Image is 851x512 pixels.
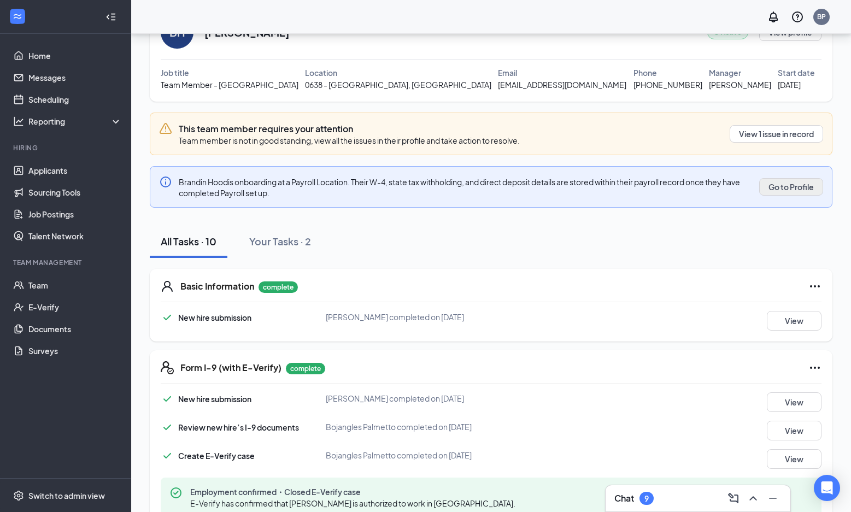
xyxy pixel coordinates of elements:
[286,363,325,374] p: complete
[28,45,122,67] a: Home
[178,313,251,322] span: New hire submission
[614,492,634,504] h3: Chat
[767,392,821,412] button: View
[28,274,122,296] a: Team
[326,312,464,322] span: [PERSON_NAME] completed on [DATE]
[778,67,815,79] span: Start date
[633,67,657,79] span: Phone
[747,492,760,505] svg: ChevronUp
[169,486,183,499] svg: CheckmarkCircle
[28,116,122,127] div: Reporting
[28,181,122,203] a: Sourcing Tools
[709,67,741,79] span: Manager
[12,11,23,22] svg: WorkstreamLogo
[808,280,821,293] svg: Ellipses
[249,234,311,248] div: Your Tasks · 2
[13,116,24,127] svg: Analysis
[180,280,254,292] h5: Basic Information
[766,492,779,505] svg: Minimize
[161,361,174,374] svg: FormI9EVerifyIcon
[791,10,804,23] svg: QuestionInfo
[190,498,515,508] span: E-Verify has confirmed that [PERSON_NAME] is authorized to work in [GEOGRAPHIC_DATA].
[28,340,122,362] a: Surveys
[179,136,520,145] span: Team member is not in good standing, view all the issues in their profile and take action to reso...
[161,392,174,405] svg: Checkmark
[180,362,281,374] h5: Form I-9 (with E-Verify)
[759,178,823,196] button: Go to Profile
[778,79,801,91] span: [DATE]
[808,361,821,374] svg: Ellipses
[817,12,826,21] div: BP
[161,280,174,293] svg: User
[28,67,122,89] a: Messages
[179,123,520,135] h3: This team member requires your attention
[633,79,702,91] span: [PHONE_NUMBER]
[326,422,472,432] span: Bojangles Palmetto completed on [DATE]
[105,11,116,22] svg: Collapse
[28,296,122,318] a: E-Verify
[725,490,742,507] button: ComposeMessage
[767,10,780,23] svg: Notifications
[326,393,464,403] span: [PERSON_NAME] completed on [DATE]
[767,311,821,331] button: View
[767,421,821,440] button: View
[498,67,517,79] span: Email
[28,490,105,501] div: Switch to admin view
[709,79,771,91] span: [PERSON_NAME]
[767,449,821,469] button: View
[13,143,120,152] div: Hiring
[178,394,251,404] span: New hire submission
[178,422,299,432] span: Review new hire’s I-9 documents
[179,177,740,198] span: Brandin Hood is onboarding at a Payroll Location. Their W-4, state tax withholding, and direct de...
[28,318,122,340] a: Documents
[305,79,491,91] span: 0638 - [GEOGRAPHIC_DATA], [GEOGRAPHIC_DATA]
[730,125,823,143] button: View 1 issue in record
[13,490,24,501] svg: Settings
[161,79,298,91] span: Team Member - [GEOGRAPHIC_DATA]
[764,490,782,507] button: Minimize
[28,203,122,225] a: Job Postings
[814,475,840,501] div: Open Intercom Messenger
[159,175,172,189] svg: Info
[178,451,255,461] span: Create E-Verify case
[161,67,189,79] span: Job title
[28,225,122,247] a: Talent Network
[744,490,762,507] button: ChevronUp
[28,160,122,181] a: Applicants
[161,234,216,248] div: All Tasks · 10
[727,492,740,505] svg: ComposeMessage
[326,450,472,460] span: Bojangles Palmetto completed on [DATE]
[13,258,120,267] div: Team Management
[159,122,172,135] svg: Warning
[161,421,174,434] svg: Checkmark
[259,281,298,293] p: complete
[190,486,520,497] span: Employment confirmed・Closed E-Verify case
[498,79,626,91] span: [EMAIL_ADDRESS][DOMAIN_NAME]
[28,89,122,110] a: Scheduling
[161,449,174,462] svg: Checkmark
[644,494,649,503] div: 9
[305,67,337,79] span: Location
[161,311,174,324] svg: Checkmark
